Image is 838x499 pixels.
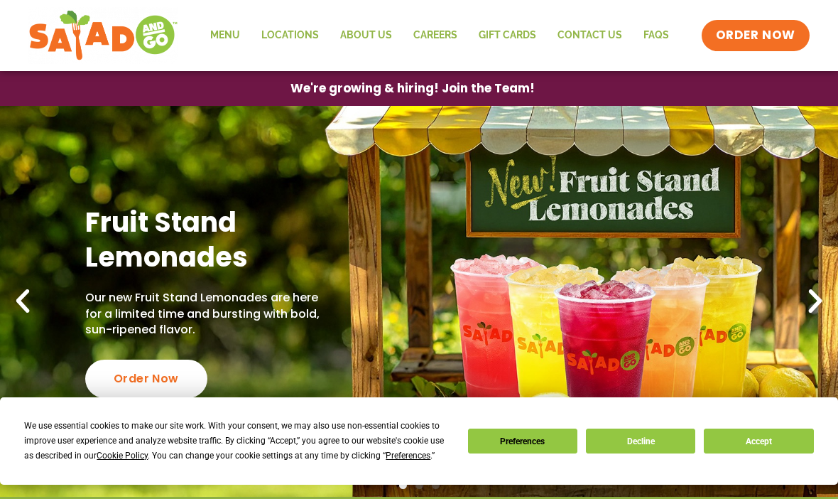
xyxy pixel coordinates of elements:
a: Locations [251,19,330,52]
button: Accept [704,429,813,454]
nav: Menu [200,19,680,52]
span: Go to slide 1 [399,481,407,489]
div: Previous slide [7,286,38,317]
span: Go to slide 3 [432,481,440,489]
a: ORDER NOW [702,20,810,51]
span: Preferences [386,451,430,461]
a: Contact Us [547,19,633,52]
a: Menu [200,19,251,52]
span: ORDER NOW [716,27,795,44]
h2: Fruit Stand Lemonades [85,205,334,275]
a: We're growing & hiring! Join the Team! [269,72,556,105]
div: We use essential cookies to make our site work. With your consent, we may also use non-essential ... [24,419,450,463]
span: We're growing & hiring! Join the Team! [290,82,535,95]
img: new-SAG-logo-768×292 [28,7,178,64]
a: FAQs [633,19,680,52]
button: Decline [586,429,695,454]
p: Our new Fruit Stand Lemonades are here for a limited time and bursting with bold, sun-ripened fla... [85,290,334,338]
div: Order Now [85,360,207,398]
a: GIFT CARDS [468,19,547,52]
a: About Us [330,19,403,52]
div: Next slide [800,286,831,317]
span: Cookie Policy [97,451,148,461]
span: Go to slide 2 [415,481,423,489]
a: Careers [403,19,468,52]
button: Preferences [468,429,577,454]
